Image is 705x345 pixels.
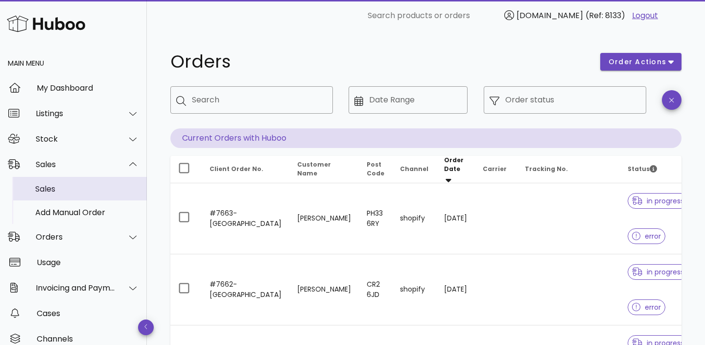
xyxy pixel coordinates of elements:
[289,183,359,254] td: [PERSON_NAME]
[359,156,392,183] th: Post Code
[608,57,667,67] span: order actions
[35,208,139,217] div: Add Manual Order
[525,165,568,173] span: Tracking No.
[202,254,289,325] td: #7662-[GEOGRAPHIC_DATA]
[392,156,436,183] th: Channel
[367,160,384,177] span: Post Code
[35,184,139,194] div: Sales
[517,156,620,183] th: Tracking No.
[202,156,289,183] th: Client Order No.
[475,156,517,183] th: Carrier
[632,10,658,22] a: Logout
[436,156,475,183] th: Order Date: Sorted descending. Activate to remove sorting.
[202,183,289,254] td: #7663-[GEOGRAPHIC_DATA]
[37,83,139,93] div: My Dashboard
[37,334,139,344] div: Channels
[392,183,436,254] td: shopify
[36,283,116,293] div: Invoicing and Payments
[297,160,331,177] span: Customer Name
[436,254,475,325] td: [DATE]
[36,109,116,118] div: Listings
[289,254,359,325] td: [PERSON_NAME]
[392,254,436,325] td: shopify
[36,232,116,242] div: Orders
[37,309,139,318] div: Cases
[210,165,263,173] span: Client Order No.
[359,254,392,325] td: CR2 6JD
[36,134,116,144] div: Stock
[632,197,684,204] span: in progress
[444,156,464,173] span: Order Date
[436,183,475,254] td: [DATE]
[632,233,661,240] span: error
[628,165,657,173] span: Status
[170,53,588,71] h1: Orders
[483,165,507,173] span: Carrier
[37,258,139,267] div: Usage
[359,183,392,254] td: PH33 6RY
[517,10,583,21] span: [DOMAIN_NAME]
[400,165,428,173] span: Channel
[36,160,116,169] div: Sales
[620,156,696,183] th: Status
[289,156,359,183] th: Customer Name
[7,13,85,34] img: Huboo Logo
[600,53,681,71] button: order actions
[170,128,681,148] p: Current Orders with Huboo
[586,10,625,21] span: (Ref: 8133)
[632,304,661,311] span: error
[632,269,684,275] span: in progress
